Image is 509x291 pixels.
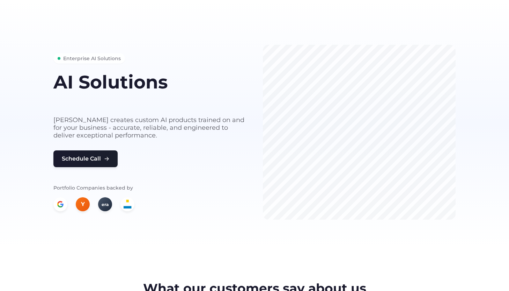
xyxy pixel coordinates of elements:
span: Enterprise AI Solutions [63,55,121,62]
p: Portfolio Companies backed by [53,184,246,192]
h2: built for your business needs [53,95,246,108]
button: Schedule Call [53,150,118,167]
p: [PERSON_NAME] creates custom AI products trained on and for your business - accurate, reliable, a... [53,116,246,139]
div: era [98,197,112,211]
h1: AI Solutions [53,72,246,92]
div: Y [76,197,90,211]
